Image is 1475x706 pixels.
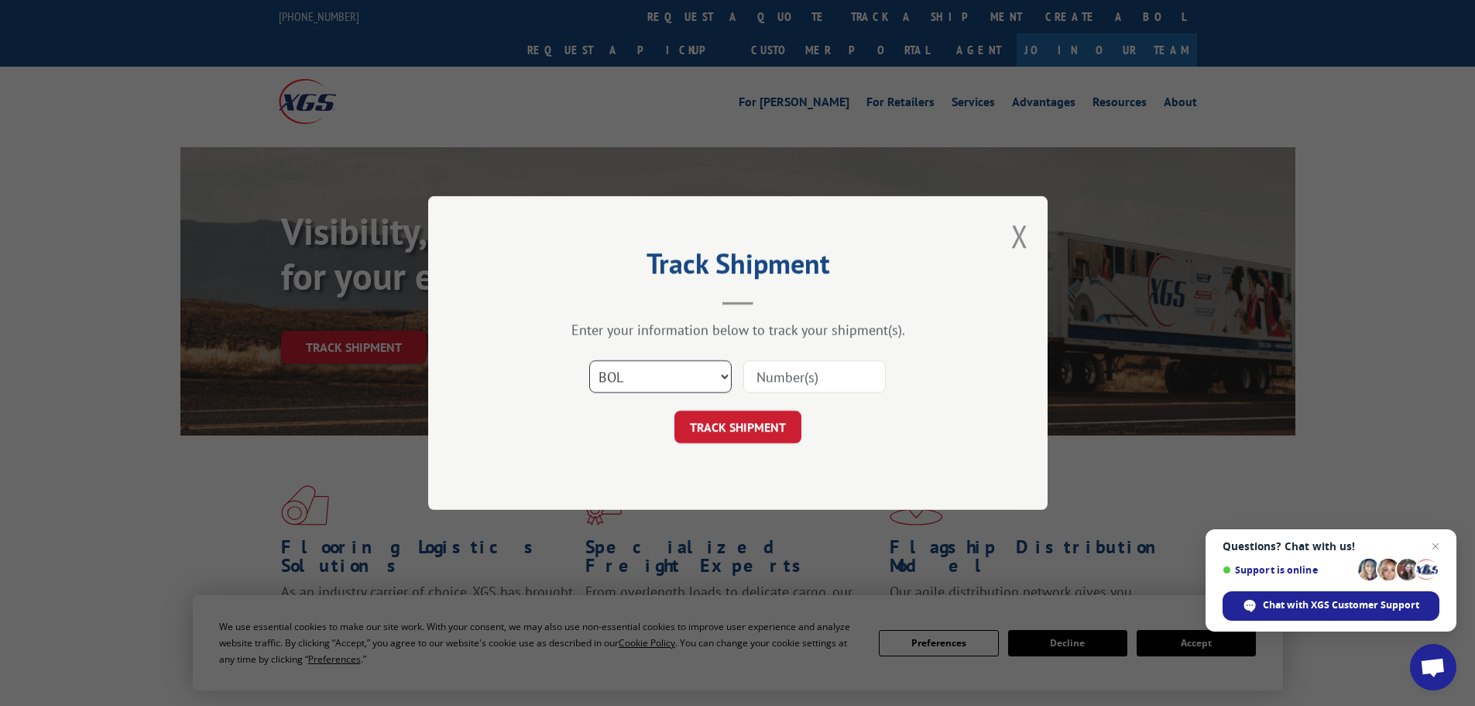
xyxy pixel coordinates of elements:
[674,411,801,443] button: TRACK SHIPMENT
[1426,537,1445,556] span: Close chat
[1410,644,1456,691] div: Open chat
[1223,564,1353,576] span: Support is online
[1263,598,1419,612] span: Chat with XGS Customer Support
[1011,215,1028,257] button: Close modal
[506,253,970,282] h2: Track Shipment
[743,360,886,393] input: Number(s)
[1223,540,1439,553] span: Questions? Chat with us!
[1223,591,1439,621] div: Chat with XGS Customer Support
[506,321,970,339] div: Enter your information below to track your shipment(s).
